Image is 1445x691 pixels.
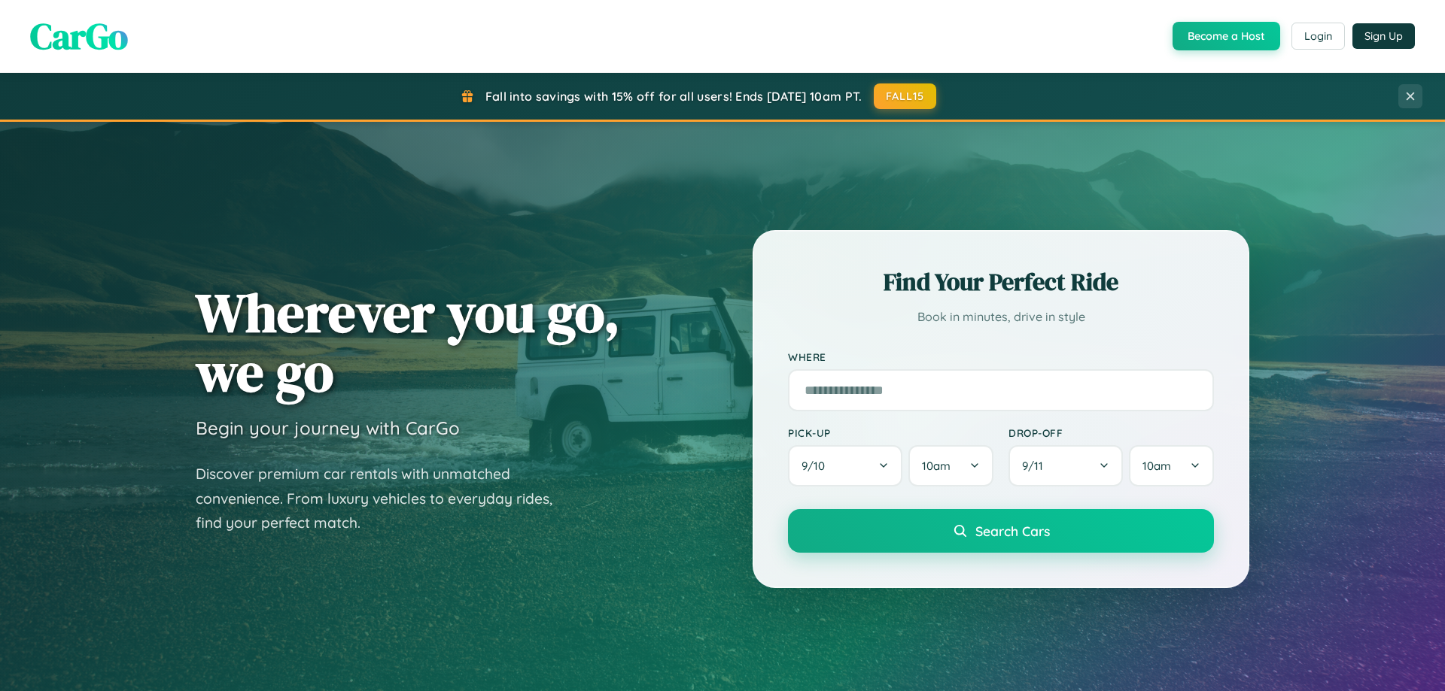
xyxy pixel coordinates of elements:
[874,83,937,109] button: FALL15
[922,459,951,473] span: 10am
[788,306,1214,328] p: Book in minutes, drive in style
[1352,23,1415,49] button: Sign Up
[196,462,572,535] p: Discover premium car rentals with unmatched convenience. From luxury vehicles to everyday rides, ...
[788,509,1214,553] button: Search Cars
[975,523,1050,539] span: Search Cars
[1008,445,1123,486] button: 9/11
[788,426,993,439] label: Pick-up
[1022,459,1051,473] span: 9 / 11
[1291,23,1345,50] button: Login
[908,445,993,486] button: 10am
[485,89,862,104] span: Fall into savings with 15% off for all users! Ends [DATE] 10am PT.
[30,11,128,61] span: CarGo
[788,265,1214,299] h2: Find Your Perfect Ride
[1008,426,1214,439] label: Drop-off
[196,417,460,439] h3: Begin your journey with CarGo
[788,445,902,486] button: 9/10
[1142,459,1171,473] span: 10am
[802,459,832,473] span: 9 / 10
[1129,445,1214,486] button: 10am
[788,350,1214,363] label: Where
[196,283,620,402] h1: Wherever you go, we go
[1173,22,1280,50] button: Become a Host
